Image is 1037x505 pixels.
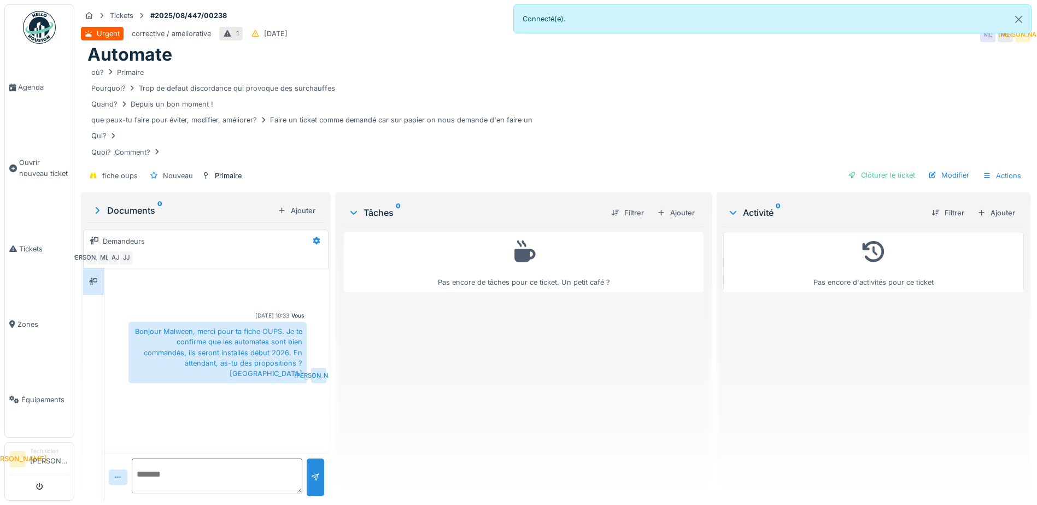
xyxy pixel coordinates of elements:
div: Tickets [110,10,133,21]
div: AJ [108,250,123,266]
a: Zones [5,286,74,362]
div: Quand? Depuis un bon moment ! [91,99,213,109]
sup: 0 [396,206,401,219]
a: Tickets [5,211,74,286]
span: Zones [17,319,69,330]
div: [DATE] [264,28,288,39]
div: Bonjour Malween, merci pour ta fiche OUPS. Je te confirme que les automates sont bien commandés, ... [128,322,307,383]
div: Qui? [91,131,118,141]
div: Filtrer [607,205,648,220]
sup: 0 [776,206,781,219]
span: Ouvrir nouveau ticket [19,157,69,178]
div: [PERSON_NAME] [311,368,326,383]
div: Demandeurs [103,236,145,246]
div: Clôturer le ticket [843,168,919,183]
div: Connecté(e). [513,4,1032,33]
div: [PERSON_NAME] [1015,27,1030,42]
div: 1 [236,28,239,39]
span: Agenda [18,82,69,92]
li: [PERSON_NAME] [9,451,26,467]
div: Ajouter [973,205,1020,220]
div: Quoi? ,Comment? [91,147,161,157]
div: Urgent [97,28,120,39]
a: Équipements [5,362,74,437]
div: JJ [119,250,134,266]
div: Filtrer [927,205,969,220]
div: Pas encore d'activités pour ce ticket [730,237,1017,287]
img: Badge_color-CXgf-gQk.svg [23,11,56,44]
a: Ouvrir nouveau ticket [5,125,74,211]
sup: 0 [157,204,162,217]
div: Tâches [348,206,602,219]
div: Actions [978,168,1026,184]
div: que peux-tu faire pour éviter, modifier, améliorer? Faire un ticket comme demandé car sur papier ... [91,115,532,125]
div: Vous [291,312,304,320]
li: [PERSON_NAME] [30,447,69,471]
div: corrective / améliorative [132,28,211,39]
div: Pourquoi? Trop de defaut discordance qui provoque des surchauffes [91,83,335,93]
div: Nouveau [163,171,193,181]
strong: #2025/08/447/00238 [146,10,231,21]
div: Ajouter [273,203,320,218]
h1: Automate [87,44,172,65]
div: où? Primaire [91,67,144,78]
button: Close [1006,5,1031,34]
div: Technicien [30,447,69,455]
div: Pas encore de tâches pour ce ticket. Un petit café ? [351,237,696,287]
div: ML [97,250,112,266]
span: Tickets [19,244,69,254]
div: Documents [92,204,273,217]
div: [DATE] 10:33 [255,312,289,320]
span: Équipements [21,395,69,405]
div: Modifier [924,168,974,183]
div: [PERSON_NAME] [86,250,101,266]
div: Primaire [215,171,242,181]
a: [PERSON_NAME] Technicien[PERSON_NAME] [9,447,69,473]
div: Activité [728,206,923,219]
div: ML [980,27,995,42]
a: Agenda [5,50,74,125]
div: Ajouter [653,205,699,220]
div: fiche oups [102,171,138,181]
